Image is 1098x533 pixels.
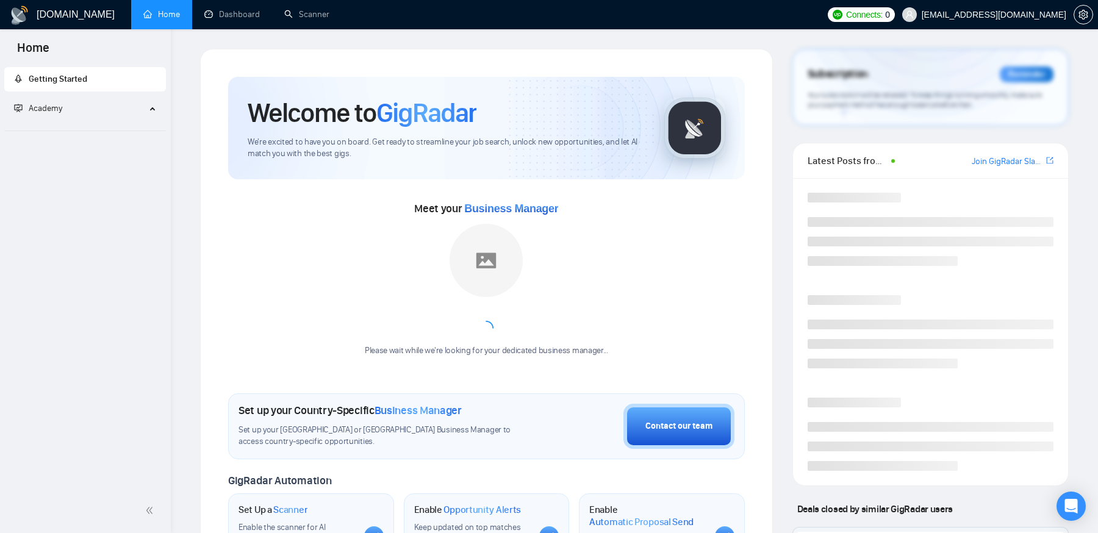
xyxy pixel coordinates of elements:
[204,9,260,20] a: dashboardDashboard
[143,9,180,20] a: homeHome
[443,504,521,516] span: Opportunity Alerts
[375,404,462,417] span: Business Manager
[833,10,842,20] img: upwork-logo.png
[589,504,705,528] h1: Enable
[7,39,59,65] span: Home
[972,155,1044,168] a: Join GigRadar Slack Community
[792,498,958,520] span: Deals closed by similar GigRadar users
[228,474,331,487] span: GigRadar Automation
[239,424,536,448] span: Set up your [GEOGRAPHIC_DATA] or [GEOGRAPHIC_DATA] Business Manager to access country-specific op...
[29,74,87,84] span: Getting Started
[10,5,29,25] img: logo
[1046,156,1053,165] span: export
[29,103,62,113] span: Academy
[239,504,307,516] h1: Set Up a
[664,98,725,159] img: gigradar-logo.png
[1000,66,1053,82] div: Reminder
[248,137,645,160] span: We're excited to have you on board. Get ready to streamline your job search, unlock new opportuni...
[284,9,329,20] a: searchScanner
[450,224,523,297] img: placeholder.png
[4,126,166,134] li: Academy Homepage
[645,420,712,433] div: Contact our team
[846,8,883,21] span: Connects:
[905,10,914,19] span: user
[414,202,558,215] span: Meet your
[145,504,157,517] span: double-left
[464,202,558,215] span: Business Manager
[414,504,522,516] h1: Enable
[376,96,476,129] span: GigRadar
[623,404,734,449] button: Contact our team
[1074,10,1093,20] a: setting
[248,96,476,129] h1: Welcome to
[478,320,495,337] span: loading
[1074,10,1093,20] span: setting
[1046,155,1053,166] a: export
[885,8,890,21] span: 0
[273,504,307,516] span: Scanner
[808,64,868,85] span: Subscription
[1057,492,1086,521] div: Open Intercom Messenger
[14,104,23,112] span: fund-projection-screen
[808,90,1042,110] span: Your subscription will be renewed. To keep things running smoothly, make sure your payment method...
[14,103,62,113] span: Academy
[239,404,462,417] h1: Set up your Country-Specific
[808,153,888,168] span: Latest Posts from the GigRadar Community
[4,67,166,91] li: Getting Started
[357,345,615,357] div: Please wait while we're looking for your dedicated business manager...
[14,74,23,83] span: rocket
[589,516,694,528] span: Automatic Proposal Send
[1074,5,1093,24] button: setting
